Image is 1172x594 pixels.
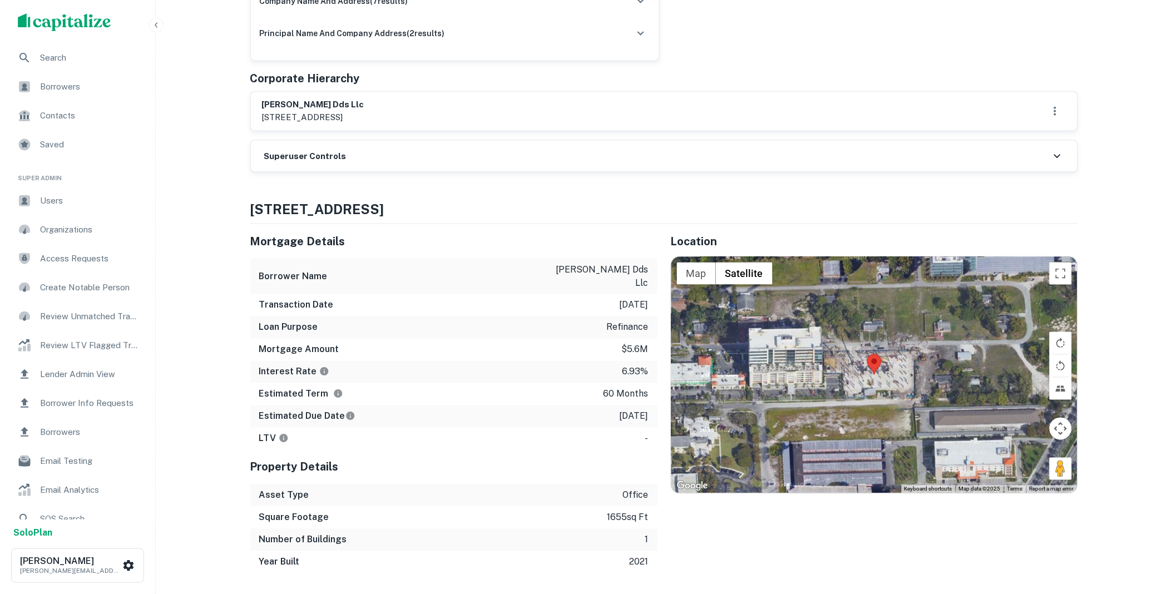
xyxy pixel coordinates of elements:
[9,274,146,301] a: Create Notable Person
[1050,355,1072,377] button: Rotate map counterclockwise
[622,365,649,379] p: 6.93%
[259,489,309,502] h6: Asset Type
[40,51,140,65] span: Search
[9,44,146,71] a: Search
[40,80,140,93] span: Borrowers
[40,310,140,323] span: Review Unmatched Transactions
[40,252,140,265] span: Access Requests
[9,303,146,330] a: Review Unmatched Transactions
[40,281,140,294] span: Create Notable Person
[677,263,716,285] button: Show street map
[904,486,952,493] button: Keyboard shortcuts
[630,556,649,569] p: 2021
[20,557,120,566] h6: [PERSON_NAME]
[40,223,140,236] span: Organizations
[9,216,146,243] a: Organizations
[9,361,146,388] a: Lender Admin View
[959,486,1001,492] span: Map data ©2025
[13,526,52,539] a: SoloPlan
[279,433,289,443] svg: LTVs displayed on the website are for informational purposes only and may be reported incorrectly...
[259,556,300,569] h6: Year Built
[645,533,649,547] p: 1
[40,339,140,352] span: Review LTV Flagged Transactions
[9,477,146,503] a: Email Analytics
[259,388,343,401] h6: Estimated Term
[259,511,329,524] h6: Square Footage
[674,479,711,493] a: Open this area in Google Maps (opens a new window)
[259,299,334,312] h6: Transaction Date
[9,506,146,532] a: SOS Search
[622,343,649,357] p: $5.6m
[264,150,347,163] h6: Superuser Controls
[250,459,657,476] h5: Property Details
[645,432,649,445] p: -
[20,566,120,576] p: [PERSON_NAME][EMAIL_ADDRESS][DOMAIN_NAME]
[9,448,146,474] a: Email Testing
[11,548,144,583] button: [PERSON_NAME][PERSON_NAME][EMAIL_ADDRESS][DOMAIN_NAME]
[1050,418,1072,440] button: Map camera controls
[1030,486,1074,492] a: Report a map error
[40,483,140,497] span: Email Analytics
[262,98,364,111] h6: [PERSON_NAME] dds llc
[9,332,146,359] div: Review LTV Flagged Transactions
[9,390,146,417] a: Borrower Info Requests
[259,270,328,283] h6: Borrower Name
[1050,458,1072,480] button: Drag Pegman onto the map to open Street View
[620,299,649,312] p: [DATE]
[1050,332,1072,354] button: Rotate map clockwise
[262,111,364,124] p: [STREET_ADDRESS]
[40,454,140,468] span: Email Testing
[18,13,111,31] img: capitalize-logo.png
[40,397,140,410] span: Borrower Info Requests
[345,411,355,421] svg: Estimate is based on a standard schedule for this type of loan.
[1050,263,1072,285] button: Toggle fullscreen view
[620,410,649,423] p: [DATE]
[1116,505,1172,558] iframe: Chat Widget
[319,367,329,377] svg: The interest rates displayed on the website are for informational purposes only and may be report...
[259,365,329,379] h6: Interest Rate
[9,245,146,272] a: Access Requests
[260,27,445,39] h6: principal name and company address ( 2 results)
[333,389,343,399] svg: Term is based on a standard schedule for this type of loan.
[40,512,140,526] span: SOS Search
[40,109,140,122] span: Contacts
[250,70,360,87] h5: Corporate Hierarchy
[259,343,339,357] h6: Mortgage Amount
[9,419,146,445] a: Borrowers
[13,527,52,538] strong: Solo Plan
[9,131,146,158] a: Saved
[250,233,657,250] h5: Mortgage Details
[259,410,355,423] h6: Estimated Due Date
[9,73,146,100] a: Borrowers
[40,138,140,151] span: Saved
[9,160,146,187] li: Super Admin
[9,102,146,129] a: Contacts
[259,533,347,547] h6: Number of Buildings
[1050,378,1072,400] button: Tilt map
[259,321,318,334] h6: Loan Purpose
[604,388,649,401] p: 60 months
[259,432,289,445] h6: LTV
[716,263,773,285] button: Show satellite imagery
[674,479,711,493] img: Google
[9,187,146,214] a: Users
[548,263,649,290] p: [PERSON_NAME] dds llc
[607,511,649,524] p: 1655 sq ft
[1007,486,1023,492] a: Terms (opens in new tab)
[607,321,649,334] p: refinance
